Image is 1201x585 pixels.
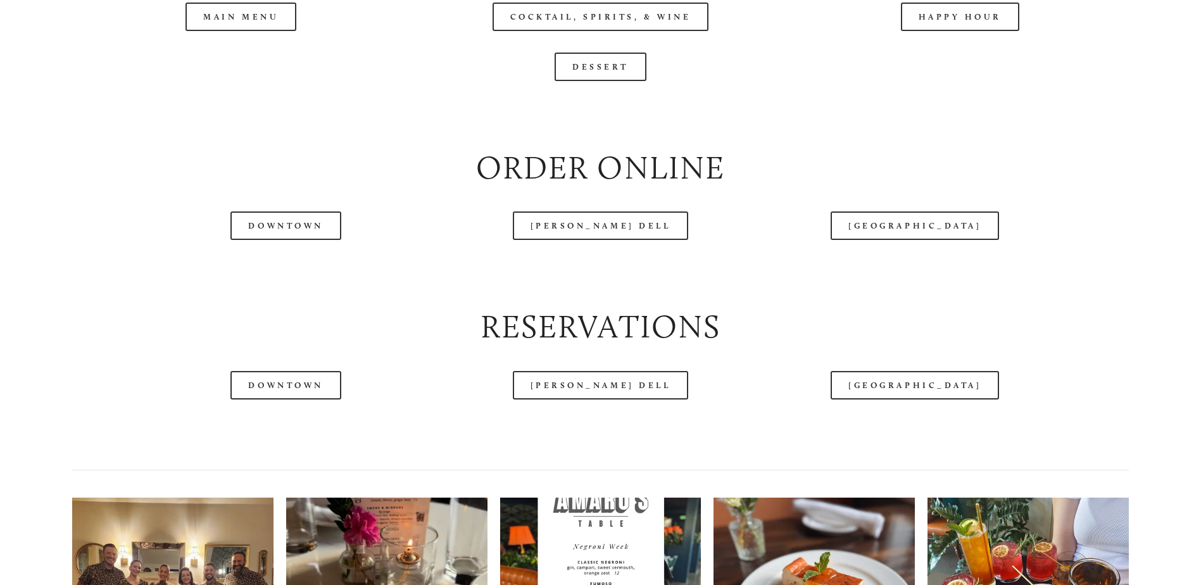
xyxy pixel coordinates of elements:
[513,371,689,399] a: [PERSON_NAME] Dell
[230,371,341,399] a: Downtown
[72,305,1129,349] h2: Reservations
[230,211,341,240] a: Downtown
[513,211,689,240] a: [PERSON_NAME] Dell
[831,371,999,399] a: [GEOGRAPHIC_DATA]
[72,146,1129,191] h2: Order Online
[831,211,999,240] a: [GEOGRAPHIC_DATA]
